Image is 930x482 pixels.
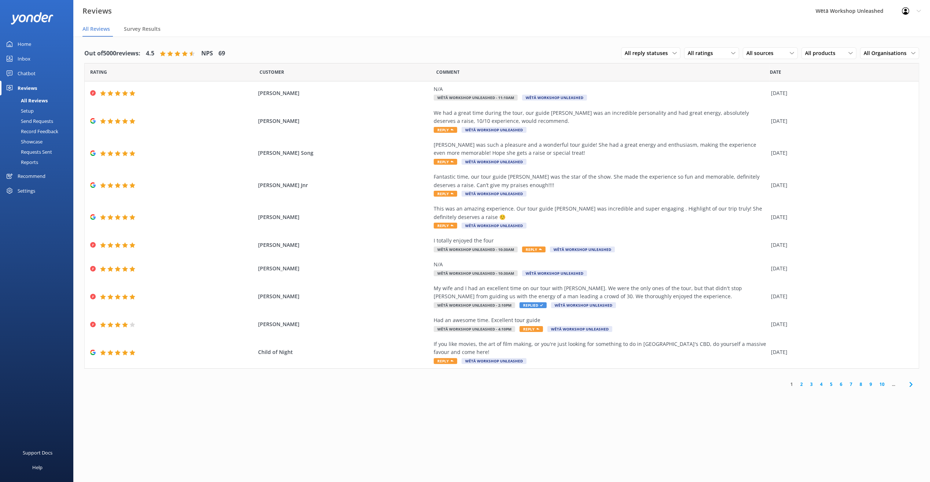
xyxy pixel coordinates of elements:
[771,213,909,221] div: [DATE]
[688,49,717,57] span: All ratings
[771,181,909,189] div: [DATE]
[4,126,73,136] a: Record Feedback
[4,126,58,136] div: Record Feedback
[771,264,909,273] div: [DATE]
[201,49,213,58] h4: NPS
[522,95,587,101] span: Wētā Workshop Unleashed
[18,81,37,95] div: Reviews
[434,109,767,125] div: We had a great time during the tour, our guide [PERSON_NAME] was an incredible personality and ha...
[805,49,840,57] span: All products
[258,241,430,249] span: [PERSON_NAME]
[866,381,876,388] a: 9
[218,49,225,58] h4: 69
[124,25,161,33] span: Survey Results
[876,381,888,388] a: 10
[4,157,38,167] div: Reports
[258,213,430,221] span: [PERSON_NAME]
[462,358,526,364] span: Wētā Workshop Unleashed
[258,181,430,189] span: [PERSON_NAME] Jnr
[771,241,909,249] div: [DATE]
[434,316,767,324] div: Had an awesome time. Excellent tour guide
[18,183,35,198] div: Settings
[519,326,543,332] span: Reply
[462,191,526,197] span: Wētā Workshop Unleashed
[4,157,73,167] a: Reports
[4,136,73,147] a: Showcase
[769,69,781,76] span: Date
[18,169,45,183] div: Recommend
[18,51,30,66] div: Inbox
[434,191,457,197] span: Reply
[434,159,457,165] span: Reply
[4,116,53,126] div: Send Requests
[806,381,816,388] a: 3
[23,445,52,460] div: Support Docs
[771,89,909,97] div: [DATE]
[434,284,767,301] div: My wife and I had an excellent time on our tour with [PERSON_NAME]. We were the only ones of the ...
[434,127,457,133] span: Reply
[258,320,430,328] span: [PERSON_NAME]
[434,340,767,357] div: If you like movies, the art of film making, or you're just looking for something to do in [GEOGRA...
[4,106,73,116] a: Setup
[816,381,826,388] a: 4
[547,326,612,332] span: Wētā Workshop Unleashed
[258,292,430,300] span: [PERSON_NAME]
[258,348,430,356] span: Child of Night
[856,381,866,388] a: 8
[771,348,909,356] div: [DATE]
[434,237,767,245] div: I totally enjoyed the four
[787,381,797,388] a: 1
[434,85,767,93] div: N/A
[864,49,911,57] span: All Organisations
[746,49,778,57] span: All sources
[771,149,909,157] div: [DATE]
[4,116,73,126] a: Send Requests
[84,49,140,58] h4: Out of 5000 reviews:
[258,117,430,125] span: [PERSON_NAME]
[550,247,615,252] span: Wētā Workshop Unleashed
[434,223,457,229] span: Reply
[260,69,284,76] span: Date
[434,205,767,221] div: This was an amazing experience. Our tour guide [PERSON_NAME] was incredible and super engaging . ...
[434,141,767,157] div: [PERSON_NAME] was such a pleasure and a wonderful tour guide! She had a great energy and enthusia...
[258,89,430,97] span: [PERSON_NAME]
[836,381,846,388] a: 6
[146,49,154,58] h4: 4.5
[551,302,616,308] span: Wētā Workshop Unleashed
[32,460,43,475] div: Help
[434,95,518,101] span: Wētā Workshop Unleashed - 11:10am
[4,147,52,157] div: Requests Sent
[826,381,836,388] a: 5
[771,320,909,328] div: [DATE]
[258,264,430,273] span: [PERSON_NAME]
[519,302,547,308] span: Replied
[4,136,43,147] div: Showcase
[771,117,909,125] div: [DATE]
[434,270,518,276] span: Wētā Workshop Unleashed - 10:30am
[11,12,53,24] img: yonder-white-logo.png
[797,381,806,388] a: 2
[771,292,909,300] div: [DATE]
[522,270,587,276] span: Wētā Workshop Unleashed
[846,381,856,388] a: 7
[434,358,457,364] span: Reply
[18,37,31,51] div: Home
[434,260,767,269] div: N/A
[4,95,73,106] a: All Reviews
[522,247,545,252] span: Reply
[436,69,459,76] span: Question
[4,106,34,116] div: Setup
[258,149,430,157] span: [PERSON_NAME] Song
[462,223,526,229] span: Wētā Workshop Unleashed
[4,95,48,106] div: All Reviews
[462,159,526,165] span: Wētā Workshop Unleashed
[434,173,767,189] div: Fantastic time, our tour guide [PERSON_NAME] was the star of the show. She made the experience so...
[462,127,526,133] span: Wētā Workshop Unleashed
[434,247,518,252] span: Wētā Workshop Unleashed - 10:30am
[4,147,73,157] a: Requests Sent
[18,66,36,81] div: Chatbot
[888,381,899,388] span: ...
[90,69,107,76] span: Date
[82,5,112,17] h3: Reviews
[625,49,672,57] span: All reply statuses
